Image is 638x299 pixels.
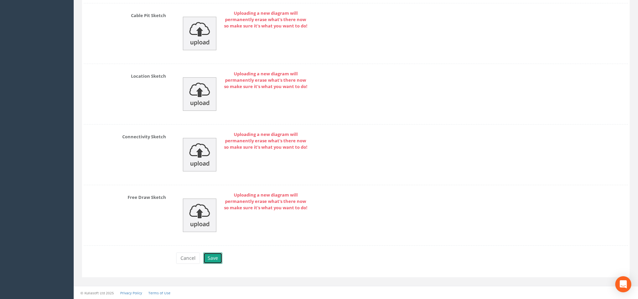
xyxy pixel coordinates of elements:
[79,131,171,140] label: Connectivity Sketch
[79,10,171,19] label: Cable Pit Sketch
[120,291,142,295] a: Privacy Policy
[148,291,170,295] a: Terms of Use
[176,252,200,264] button: Cancel
[183,77,216,111] img: upload_icon.png
[183,138,216,171] img: upload_icon.png
[224,192,307,210] strong: Uploading a new diagram will permanently erase what's there now so make sure it's what you want t...
[80,291,114,295] small: © Kullasoft Ltd 2025
[224,131,307,150] strong: Uploading a new diagram will permanently erase what's there now so make sure it's what you want t...
[79,71,171,79] label: Location Sketch
[183,17,216,50] img: upload_icon.png
[183,199,216,232] img: upload_icon.png
[615,276,631,292] div: Open Intercom Messenger
[203,252,222,264] button: Save
[79,192,171,201] label: Free Draw Sketch
[224,10,307,28] strong: Uploading a new diagram will permanently erase what's there now so make sure it's what you want t...
[224,71,307,89] strong: Uploading a new diagram will permanently erase what's there now so make sure it's what you want t...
